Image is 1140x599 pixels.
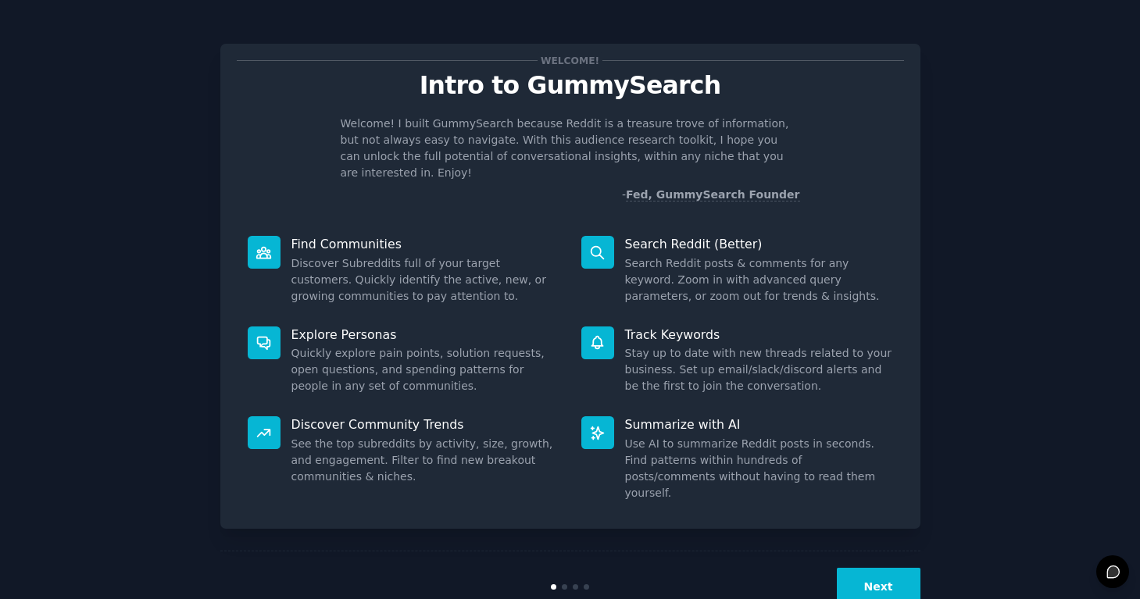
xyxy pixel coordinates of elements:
p: Summarize with AI [625,416,893,433]
p: Search Reddit (Better) [625,236,893,252]
span: Welcome! [538,52,602,69]
a: Fed, GummySearch Founder [626,188,800,201]
p: Explore Personas [291,326,559,343]
dd: Search Reddit posts & comments for any keyword. Zoom in with advanced query parameters, or zoom o... [625,255,893,305]
dd: See the top subreddits by activity, size, growth, and engagement. Filter to find new breakout com... [291,436,559,485]
dd: Stay up to date with new threads related to your business. Set up email/slack/discord alerts and ... [625,345,893,394]
dd: Discover Subreddits full of your target customers. Quickly identify the active, new, or growing c... [291,255,559,305]
p: Find Communities [291,236,559,252]
div: - [622,187,800,203]
p: Discover Community Trends [291,416,559,433]
dd: Use AI to summarize Reddit posts in seconds. Find patterns within hundreds of posts/comments with... [625,436,893,501]
dd: Quickly explore pain points, solution requests, open questions, and spending patterns for people ... [291,345,559,394]
p: Welcome! I built GummySearch because Reddit is a treasure trove of information, but not always ea... [341,116,800,181]
p: Track Keywords [625,326,893,343]
p: Intro to GummySearch [237,72,904,99]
